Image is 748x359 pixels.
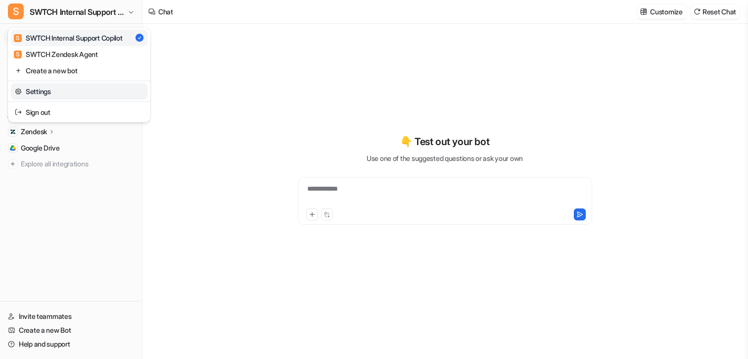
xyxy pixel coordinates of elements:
[15,65,22,76] img: reset
[15,86,22,97] img: reset
[11,83,147,100] a: Settings
[11,104,147,120] a: Sign out
[15,107,22,117] img: reset
[14,51,22,58] span: S
[14,34,22,42] span: S
[8,3,24,19] span: S
[11,62,147,79] a: Create a new bot
[14,49,98,59] div: SWTCH Zendesk Agent
[30,5,125,19] span: SWTCH Internal Support Copilot
[8,28,150,122] div: SSWTCH Internal Support Copilot
[14,33,123,43] div: SWTCH Internal Support Copilot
